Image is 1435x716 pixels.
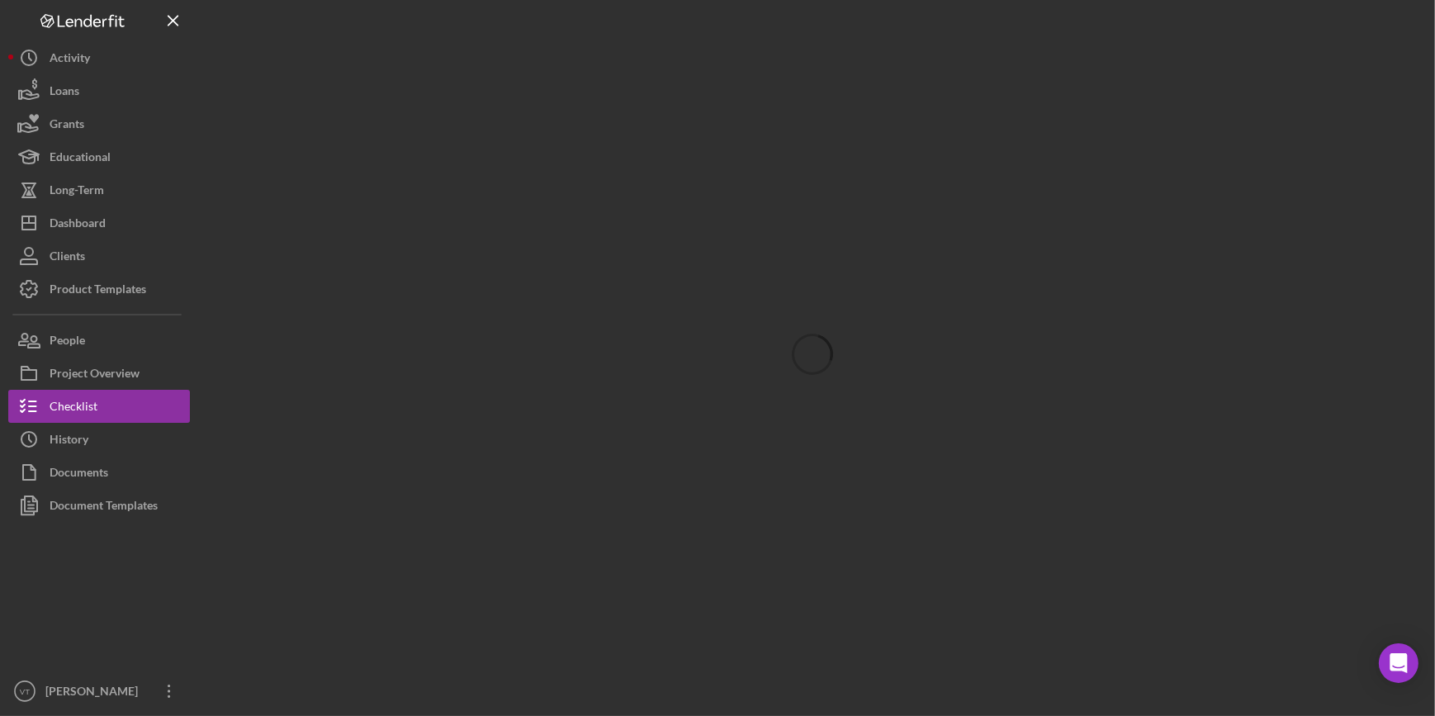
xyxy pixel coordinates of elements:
div: Documents [50,456,108,493]
div: Grants [50,107,84,145]
button: Clients [8,239,190,273]
button: Loans [8,74,190,107]
div: Checklist [50,390,97,427]
button: Documents [8,456,190,489]
div: Loans [50,74,79,111]
button: VT[PERSON_NAME] [8,675,190,708]
div: Educational [50,140,111,178]
button: Dashboard [8,206,190,239]
button: Product Templates [8,273,190,306]
button: Checklist [8,390,190,423]
div: Project Overview [50,357,140,394]
button: Long-Term [8,173,190,206]
div: [PERSON_NAME] [41,675,149,712]
button: Educational [8,140,190,173]
text: VT [20,687,30,696]
div: Dashboard [50,206,106,244]
div: History [50,423,88,460]
div: Product Templates [50,273,146,310]
div: Open Intercom Messenger [1379,643,1418,683]
div: People [50,324,85,361]
button: Document Templates [8,489,190,522]
button: Grants [8,107,190,140]
button: Activity [8,41,190,74]
div: Document Templates [50,489,158,526]
button: History [8,423,190,456]
button: People [8,324,190,357]
button: Project Overview [8,357,190,390]
div: Clients [50,239,85,277]
div: Activity [50,41,90,78]
div: Long-Term [50,173,104,211]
